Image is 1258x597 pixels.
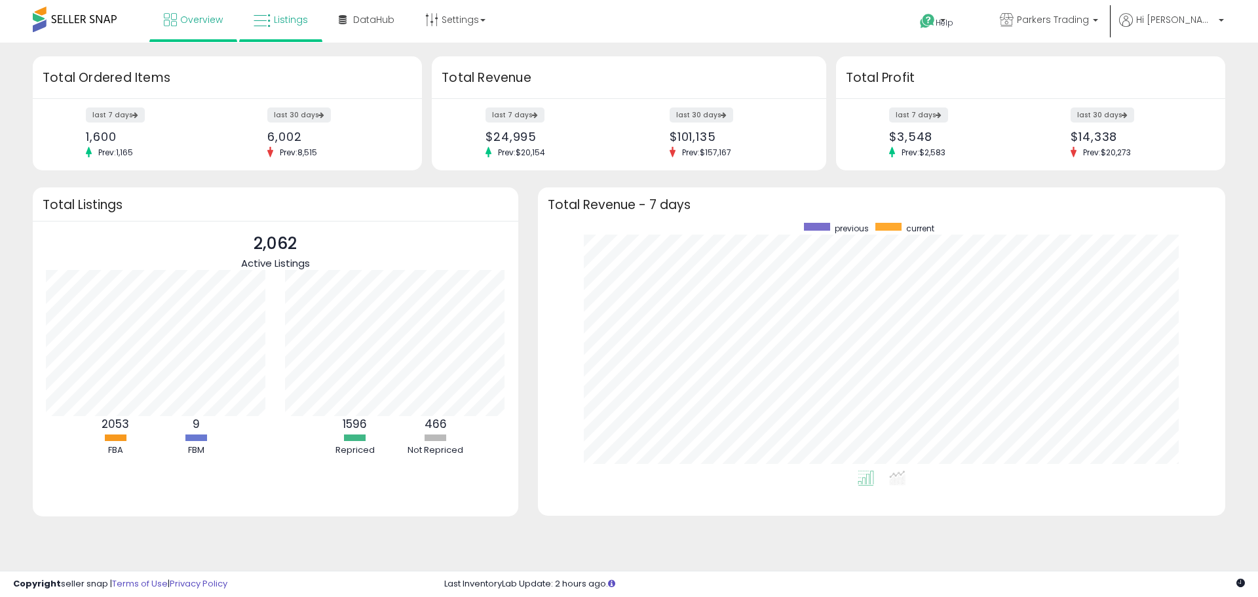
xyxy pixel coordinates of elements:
[1071,130,1202,144] div: $14,338
[1119,13,1224,43] a: Hi [PERSON_NAME]
[906,223,934,234] span: current
[442,69,816,87] h3: Total Revenue
[846,69,1215,87] h3: Total Profit
[43,200,508,210] h3: Total Listings
[180,13,223,26] span: Overview
[267,130,399,144] div: 6,002
[13,577,61,590] strong: Copyright
[274,13,308,26] span: Listings
[670,130,803,144] div: $101,135
[267,107,331,123] label: last 30 days
[835,223,869,234] span: previous
[76,444,155,457] div: FBA
[889,130,1021,144] div: $3,548
[1017,13,1089,26] span: Parkers Trading
[316,444,394,457] div: Repriced
[491,147,552,158] span: Prev: $20,154
[102,416,129,432] b: 2053
[353,13,394,26] span: DataHub
[43,69,412,87] h3: Total Ordered Items
[170,577,227,590] a: Privacy Policy
[1071,107,1134,123] label: last 30 days
[273,147,324,158] span: Prev: 8,515
[936,17,953,28] span: Help
[608,579,615,588] i: Click here to read more about un-synced listings.
[1136,13,1215,26] span: Hi [PERSON_NAME]
[13,578,227,590] div: seller snap | |
[676,147,738,158] span: Prev: $157,167
[909,3,979,43] a: Help
[396,444,475,457] div: Not Repriced
[241,256,310,270] span: Active Listings
[86,107,145,123] label: last 7 days
[548,200,1215,210] h3: Total Revenue - 7 days
[425,416,447,432] b: 466
[670,107,733,123] label: last 30 days
[486,107,544,123] label: last 7 days
[889,107,948,123] label: last 7 days
[193,416,200,432] b: 9
[343,416,367,432] b: 1596
[157,444,235,457] div: FBM
[112,577,168,590] a: Terms of Use
[895,147,952,158] span: Prev: $2,583
[86,130,218,144] div: 1,600
[444,578,1245,590] div: Last InventoryLab Update: 2 hours ago.
[241,231,310,256] p: 2,062
[1077,147,1137,158] span: Prev: $20,273
[486,130,619,144] div: $24,995
[919,13,936,29] i: Get Help
[92,147,140,158] span: Prev: 1,165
